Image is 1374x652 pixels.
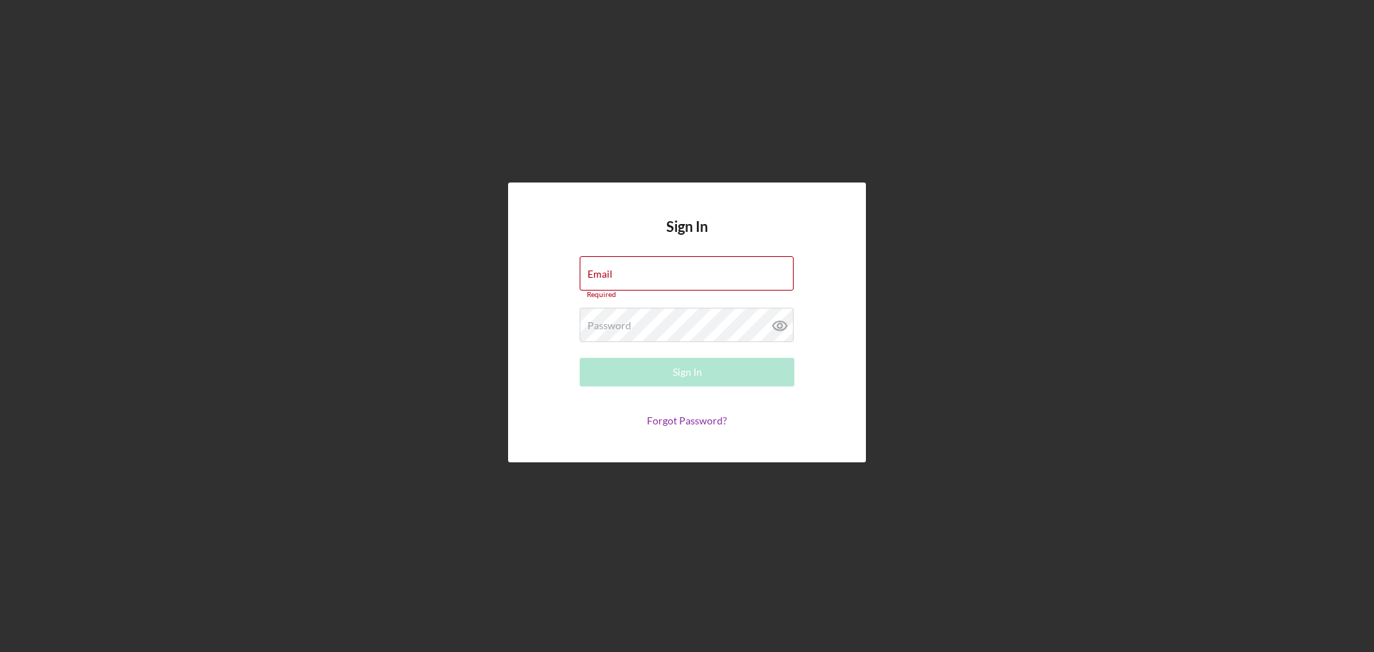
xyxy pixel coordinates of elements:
a: Forgot Password? [647,414,727,427]
label: Password [588,320,631,331]
button: Sign In [580,358,794,386]
div: Sign In [673,358,702,386]
h4: Sign In [666,218,708,256]
label: Email [588,268,613,280]
div: Required [580,291,794,299]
